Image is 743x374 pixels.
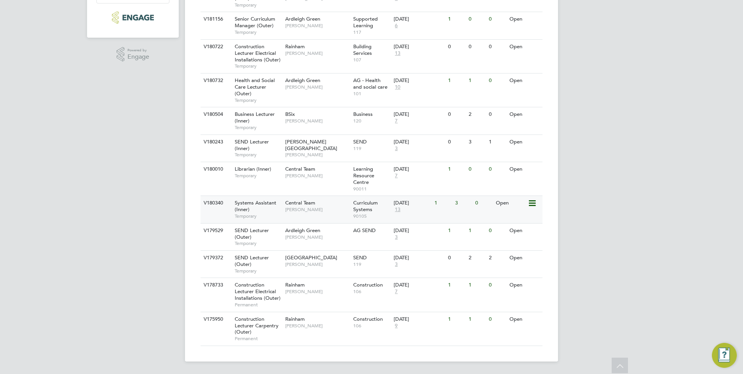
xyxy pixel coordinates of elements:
[353,199,378,213] span: Curriculum Systems
[353,186,390,192] span: 90011
[285,281,305,288] span: Rainham
[508,73,541,88] div: Open
[96,11,169,24] a: Go to home page
[353,57,390,63] span: 107
[487,312,507,327] div: 0
[202,162,229,177] div: V180010
[353,166,374,185] span: Learning Resource Centre
[394,323,399,329] span: 9
[487,278,507,292] div: 0
[235,111,275,124] span: Business Lecturer (Inner)
[394,139,444,145] div: [DATE]
[235,227,269,240] span: SEND Lecturer (Outer)
[202,40,229,54] div: V180722
[285,254,337,261] span: [GEOGRAPHIC_DATA]
[353,288,390,295] span: 106
[446,162,466,177] div: 1
[508,107,541,122] div: Open
[467,107,487,122] div: 2
[235,254,269,267] span: SEND Lecturer (Outer)
[467,12,487,26] div: 0
[394,50,401,57] span: 13
[202,135,229,149] div: V180243
[235,199,276,213] span: Systems Assistant (Inner)
[467,278,487,292] div: 1
[394,23,399,29] span: 6
[235,240,281,246] span: Temporary
[394,44,444,50] div: [DATE]
[235,63,281,69] span: Temporary
[285,316,305,322] span: Rainham
[353,43,372,56] span: Building Services
[467,224,487,238] div: 1
[467,40,487,54] div: 0
[446,73,466,88] div: 1
[285,16,320,22] span: Ardleigh Green
[467,251,487,265] div: 2
[353,261,390,267] span: 119
[285,261,349,267] span: [PERSON_NAME]
[202,312,229,327] div: V175950
[285,84,349,90] span: [PERSON_NAME]
[112,11,153,24] img: protocol-logo-retina.png
[446,278,466,292] div: 1
[473,196,494,210] div: 0
[285,166,315,172] span: Central Team
[467,135,487,149] div: 3
[235,166,271,172] span: Librarian (Inner)
[508,162,541,177] div: Open
[446,12,466,26] div: 1
[353,281,383,288] span: Construction
[285,43,305,50] span: Rainham
[467,162,487,177] div: 0
[235,268,281,274] span: Temporary
[508,278,541,292] div: Open
[394,84,401,91] span: 10
[394,316,444,323] div: [DATE]
[394,16,444,23] div: [DATE]
[127,54,149,60] span: Engage
[202,107,229,122] div: V180504
[446,135,466,149] div: 0
[235,2,281,8] span: Temporary
[202,251,229,265] div: V179372
[394,200,431,206] div: [DATE]
[285,23,349,29] span: [PERSON_NAME]
[353,213,390,219] span: 90105
[235,213,281,219] span: Temporary
[487,251,507,265] div: 2
[446,107,466,122] div: 0
[487,73,507,88] div: 0
[353,118,390,124] span: 120
[394,234,399,241] span: 3
[394,77,444,84] div: [DATE]
[433,196,453,210] div: 1
[487,162,507,177] div: 0
[235,77,275,97] span: Health and Social Care Lecturer (Outer)
[285,152,349,158] span: [PERSON_NAME]
[285,111,295,117] span: BSix
[446,312,466,327] div: 1
[235,336,281,342] span: Permanent
[353,29,390,35] span: 117
[117,47,150,62] a: Powered byEngage
[235,152,281,158] span: Temporary
[235,29,281,35] span: Temporary
[353,77,387,90] span: AG - Health and social care
[508,312,541,327] div: Open
[394,288,399,295] span: 7
[202,12,229,26] div: V181156
[353,316,383,322] span: Construction
[285,118,349,124] span: [PERSON_NAME]
[353,138,367,145] span: SEND
[202,224,229,238] div: V179529
[235,281,281,301] span: Construction Lecturer Electrical Installations (Outer)
[285,234,349,240] span: [PERSON_NAME]
[285,199,315,206] span: Central Team
[285,323,349,329] span: [PERSON_NAME]
[353,91,390,97] span: 101
[494,196,528,210] div: Open
[285,206,349,213] span: [PERSON_NAME]
[353,227,376,234] span: AG SEND
[235,316,279,336] span: Construction Lecturer Carpentry (Outer)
